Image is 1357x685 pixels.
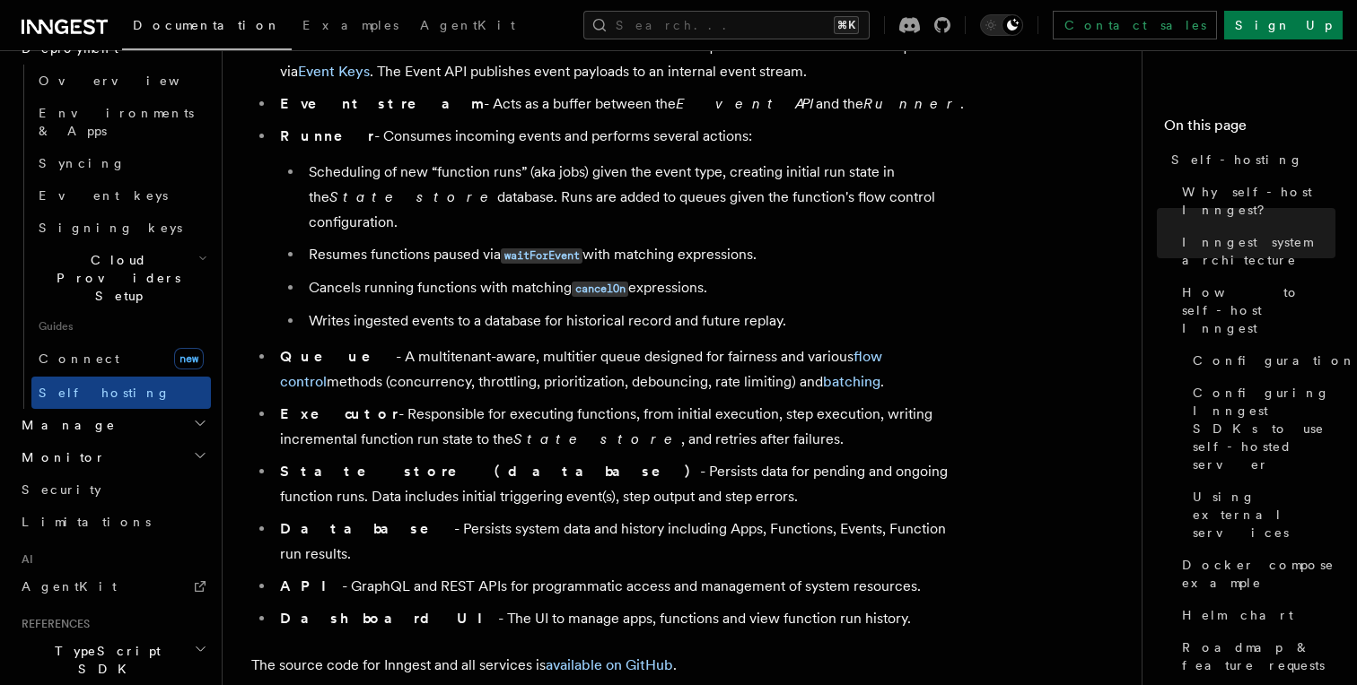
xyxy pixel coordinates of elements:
[329,188,497,205] em: State store
[31,97,211,147] a: Environments & Apps
[409,5,526,48] a: AgentKit
[302,18,398,32] span: Examples
[572,282,628,297] code: cancelOn
[1186,481,1335,549] a: Using external services
[298,63,370,80] a: Event Keys
[546,656,673,673] a: available on GitHub
[303,275,969,301] li: Cancels running functions with matching expressions.
[275,574,969,599] li: - GraphQL and REST APIs for programmatic access and management of system resources.
[280,463,700,480] strong: State store (database)
[14,473,211,506] a: Security
[1186,377,1335,481] a: Configuring Inngest SDKs to use self-hosted server
[31,341,211,377] a: Connectnew
[303,160,969,235] li: Scheduling of new “function runs” (aka jobs) given the event type, creating initial run state in ...
[501,246,582,263] a: waitForEvent
[280,127,374,144] strong: Runner
[280,610,498,627] strong: Dashboard UI
[1193,384,1335,473] span: Configuring Inngest SDKs to use self-hosted server
[275,124,969,334] li: - Consumes incoming events and performs several actions:
[31,251,198,305] span: Cloud Providers Setup
[275,516,969,567] li: - Persists system data and history including Apps, Functions, Events, Function run results.
[14,441,211,473] button: Monitor
[280,577,342,594] strong: API
[1175,176,1335,226] a: Why self-host Inngest?
[1193,488,1335,542] span: Using external services
[31,179,211,212] a: Event keys
[280,348,882,390] a: flow control
[583,11,870,39] button: Search...⌘K
[1193,351,1356,369] span: Configuration
[823,373,880,390] a: batching
[1182,556,1335,592] span: Docker compose example
[1164,143,1335,176] a: Self-hosting
[280,348,396,365] strong: Queue
[1175,276,1335,344] a: How to self-host Inngest
[292,5,409,48] a: Examples
[1182,183,1335,219] span: Why self-host Inngest?
[1182,638,1335,674] span: Roadmap & feature requests
[14,65,211,409] div: Deployment
[1182,283,1335,337] span: How to self-host Inngest
[275,402,969,452] li: - Responsible for executing functions, from initial execution, step execution, writing incrementa...
[174,348,204,369] span: new
[39,221,182,235] span: Signing keys
[39,351,119,366] span: Connect
[1175,549,1335,599] a: Docker compose example
[31,212,211,244] a: Signing keys
[39,156,126,170] span: Syncing
[280,95,484,112] strong: Event stream
[31,65,211,97] a: Overview
[676,95,816,112] em: Event API
[1182,233,1335,269] span: Inngest system architecture
[22,579,117,594] span: AgentKit
[834,16,859,34] kbd: ⌘K
[14,416,116,434] span: Manage
[1171,151,1303,169] span: Self-hosting
[14,552,33,567] span: AI
[275,91,969,117] li: - Acts as a buffer between the and the .
[1224,11,1343,39] a: Sign Up
[14,448,106,466] span: Monitor
[31,377,211,409] a: Self hosting
[1175,599,1335,631] a: Helm chart
[14,635,211,685] button: TypeScript SDK
[275,606,969,631] li: - The UI to manage apps, functions and view function run history.
[280,405,398,422] strong: Executor
[275,459,969,509] li: - Persists data for pending and ongoing function runs. Data includes initial triggering event(s),...
[980,14,1023,36] button: Toggle dark mode
[420,18,515,32] span: AgentKit
[275,34,969,84] li: - Receives events from SDKs via HTTP requests. Authenticates client requests via . The Event API ...
[14,617,90,631] span: References
[501,248,582,264] code: waitForEvent
[1182,606,1293,624] span: Helm chart
[14,642,194,678] span: TypeScript SDK
[22,482,101,497] span: Security
[1164,115,1335,143] h4: On this page
[572,279,628,296] a: cancelOn
[31,244,211,312] button: Cloud Providers Setup
[303,242,969,268] li: Resumes functions paused via with matching expressions.
[280,520,454,537] strong: Database
[863,95,960,112] em: Runner
[31,312,211,341] span: Guides
[1053,11,1217,39] a: Contact sales
[1175,631,1335,681] a: Roadmap & feature requests
[275,344,969,395] li: - A multitenant-aware, multitier queue designed for fairness and various methods (concurrency, th...
[39,188,168,203] span: Event keys
[280,38,440,55] strong: Event API
[39,386,171,400] span: Self hosting
[513,430,681,447] em: State store
[31,147,211,179] a: Syncing
[303,308,969,334] li: Writes ingested events to a database for historical record and future replay.
[133,18,281,32] span: Documentation
[22,515,151,529] span: Limitations
[1175,226,1335,276] a: Inngest system architecture
[14,570,211,603] a: AgentKit
[39,74,223,88] span: Overview
[39,106,194,138] span: Environments & Apps
[1186,344,1335,377] a: Configuration
[251,653,969,678] p: The source code for Inngest and all services is .
[14,506,211,538] a: Limitations
[122,5,292,50] a: Documentation
[14,409,211,441] button: Manage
